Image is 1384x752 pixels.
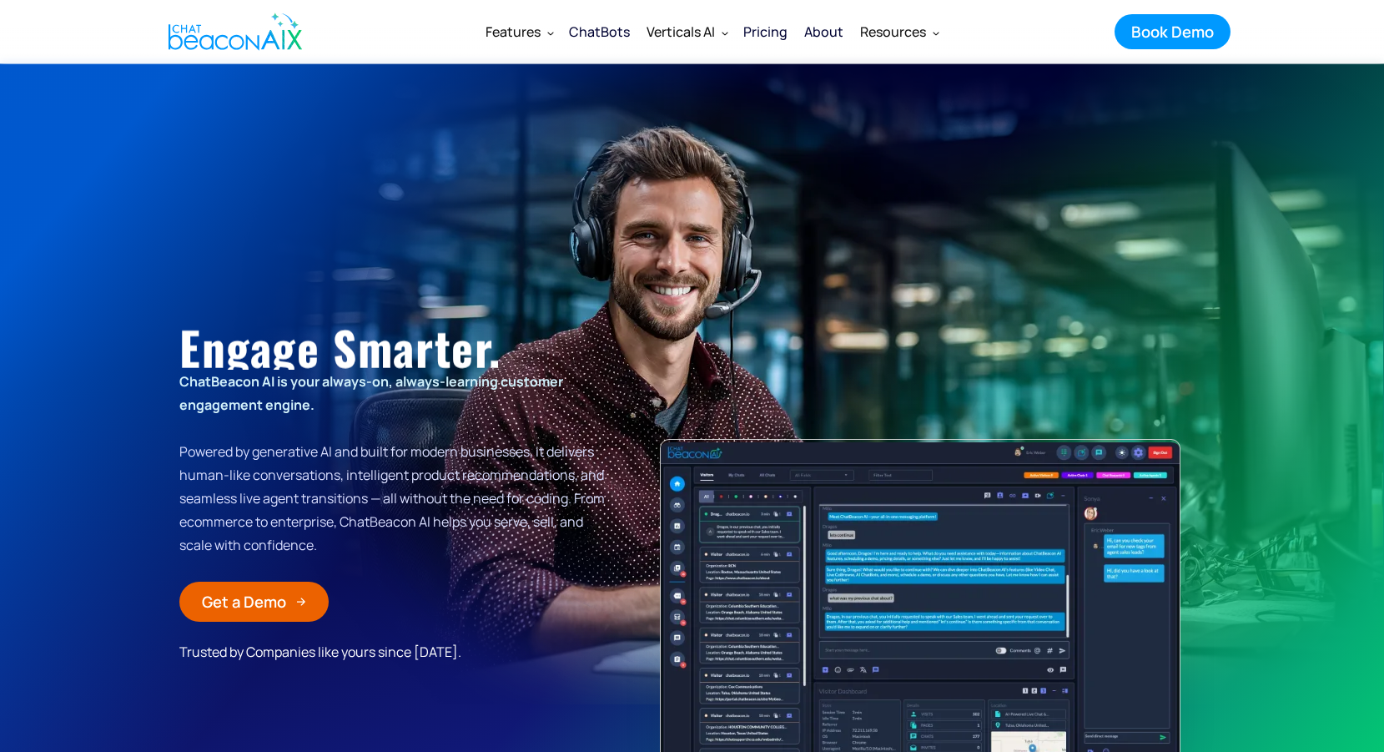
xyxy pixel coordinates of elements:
p: Powered by generative AI and built for modern businesses, it delivers human-like conversations, i... [179,370,611,557]
a: Get a Demo [179,582,329,622]
div: Resources [852,12,946,52]
img: Dropdown [722,29,728,36]
div: Features [477,12,561,52]
div: Features [486,20,541,43]
a: Book Demo [1115,14,1231,49]
strong: ChatBeacon AI is your always-on, always-learning customer engagement engine. [179,372,563,414]
div: About [804,20,843,43]
img: Dropdown [933,29,939,36]
div: Verticals AI [647,20,715,43]
img: Dropdown [547,29,554,36]
div: Verticals AI [638,12,735,52]
div: Get a Demo [202,591,286,613]
a: About [796,10,852,53]
a: Pricing [735,10,796,53]
div: ChatBots [569,20,630,43]
strong: Engage Smarter. Convert Faster. Scale Effortlessly. [179,313,536,497]
img: Arrow [296,597,306,607]
div: Pricing [743,20,788,43]
div: Trusted by Companies like yours since [DATE]. [179,638,488,665]
a: ChatBots [561,10,638,53]
div: Book Demo [1131,21,1214,43]
div: Resources [860,20,926,43]
a: home [154,3,311,61]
